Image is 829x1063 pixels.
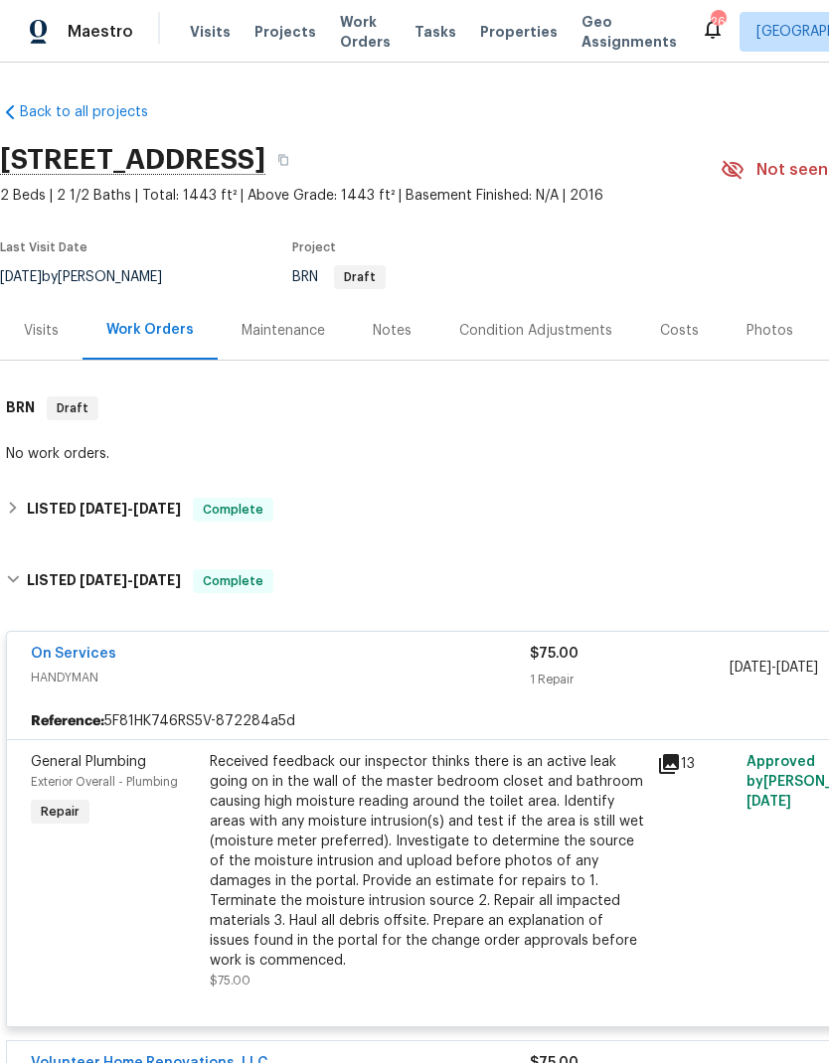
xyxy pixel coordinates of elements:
[746,321,793,341] div: Photos
[373,321,412,341] div: Notes
[31,711,104,731] b: Reference:
[660,321,699,341] div: Costs
[210,975,250,987] span: $75.00
[210,752,645,971] div: Received feedback our inspector thinks there is an active leak going on in the wall of the master...
[31,647,116,661] a: On Services
[414,25,456,39] span: Tasks
[133,502,181,516] span: [DATE]
[746,795,791,809] span: [DATE]
[530,670,730,689] div: 1 Repair
[730,658,818,678] span: -
[27,498,181,522] h6: LISTED
[336,271,384,283] span: Draft
[776,661,818,675] span: [DATE]
[80,573,127,587] span: [DATE]
[480,22,558,42] span: Properties
[106,320,194,340] div: Work Orders
[190,22,231,42] span: Visits
[581,12,677,52] span: Geo Assignments
[49,398,96,418] span: Draft
[195,500,271,520] span: Complete
[340,12,391,52] span: Work Orders
[730,661,771,675] span: [DATE]
[27,569,181,593] h6: LISTED
[530,647,579,661] span: $75.00
[657,752,735,776] div: 13
[292,270,386,284] span: BRN
[242,321,325,341] div: Maintenance
[133,573,181,587] span: [DATE]
[254,22,316,42] span: Projects
[31,668,530,687] span: HANDYMAN
[31,755,146,769] span: General Plumbing
[265,142,301,178] button: Copy Address
[6,396,35,420] h6: BRN
[80,502,181,516] span: -
[24,321,59,341] div: Visits
[33,802,87,822] span: Repair
[68,22,133,42] span: Maestro
[80,502,127,516] span: [DATE]
[459,321,612,341] div: Condition Adjustments
[31,776,178,788] span: Exterior Overall - Plumbing
[195,571,271,591] span: Complete
[292,241,336,253] span: Project
[80,573,181,587] span: -
[711,12,725,32] div: 26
